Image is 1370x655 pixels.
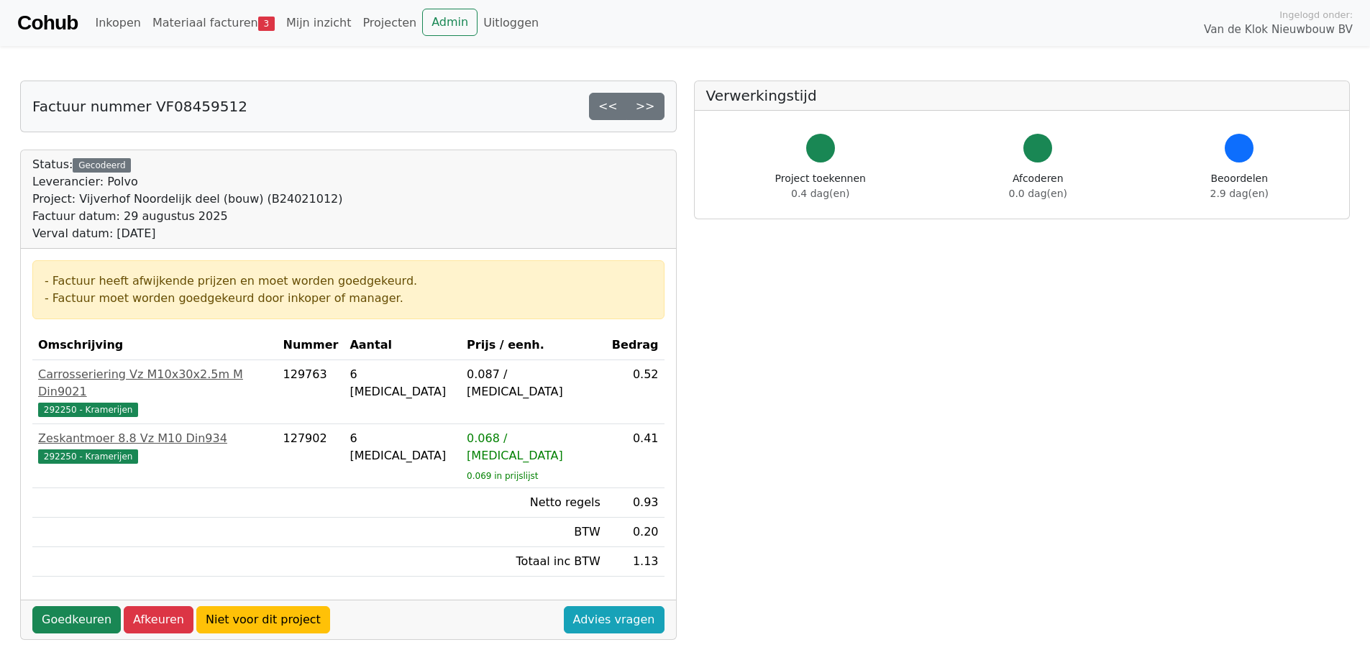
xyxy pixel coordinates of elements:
[147,9,280,37] a: Materiaal facturen3
[461,331,606,360] th: Prijs / eenh.
[350,430,455,464] div: 6 [MEDICAL_DATA]
[791,188,849,199] span: 0.4 dag(en)
[461,488,606,518] td: Netto regels
[1210,171,1269,201] div: Beoordelen
[606,547,665,577] td: 1.13
[344,331,461,360] th: Aantal
[1009,171,1067,201] div: Afcoderen
[38,403,138,417] span: 292250 - Kramerijen
[606,360,665,424] td: 0.52
[606,488,665,518] td: 0.93
[73,158,131,173] div: Gecodeerd
[350,366,455,400] div: 6 [MEDICAL_DATA]
[775,171,866,201] div: Project toekennen
[606,518,665,547] td: 0.20
[17,6,78,40] a: Cohub
[45,290,652,307] div: - Factuur moet worden goedgekeurd door inkoper of manager.
[280,9,357,37] a: Mijn inzicht
[467,430,600,464] div: 0.068 / [MEDICAL_DATA]
[1009,188,1067,199] span: 0.0 dag(en)
[38,430,272,447] div: Zeskantmoer 8.8 Vz M10 Din934
[422,9,478,36] a: Admin
[461,518,606,547] td: BTW
[32,98,247,115] h5: Factuur nummer VF08459512
[626,93,665,120] a: >>
[32,225,343,242] div: Verval datum: [DATE]
[467,471,538,481] sub: 0.069 in prijslijst
[1204,22,1353,38] span: Van de Klok Nieuwbouw BV
[278,331,344,360] th: Nummer
[89,9,146,37] a: Inkopen
[32,191,343,208] div: Project: Vijverhof Noordelijk deel (bouw) (B24021012)
[564,606,665,633] a: Advies vragen
[38,366,272,418] a: Carrosseriering Vz M10x30x2.5m M Din9021292250 - Kramerijen
[38,430,272,464] a: Zeskantmoer 8.8 Vz M10 Din934292250 - Kramerijen
[606,331,665,360] th: Bedrag
[196,606,330,633] a: Niet voor dit project
[357,9,422,37] a: Projecten
[706,87,1338,104] h5: Verwerkingstijd
[1279,8,1353,22] span: Ingelogd onder:
[278,424,344,488] td: 127902
[589,93,627,120] a: <<
[32,208,343,225] div: Factuur datum: 29 augustus 2025
[32,606,121,633] a: Goedkeuren
[278,360,344,424] td: 129763
[38,449,138,464] span: 292250 - Kramerijen
[461,547,606,577] td: Totaal inc BTW
[1210,188,1269,199] span: 2.9 dag(en)
[32,173,343,191] div: Leverancier: Polvo
[258,17,275,31] span: 3
[32,156,343,242] div: Status:
[38,366,272,400] div: Carrosseriering Vz M10x30x2.5m M Din9021
[467,366,600,400] div: 0.087 / [MEDICAL_DATA]
[45,272,652,290] div: - Factuur heeft afwijkende prijzen en moet worden goedgekeurd.
[478,9,544,37] a: Uitloggen
[606,424,665,488] td: 0.41
[124,606,193,633] a: Afkeuren
[32,331,278,360] th: Omschrijving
